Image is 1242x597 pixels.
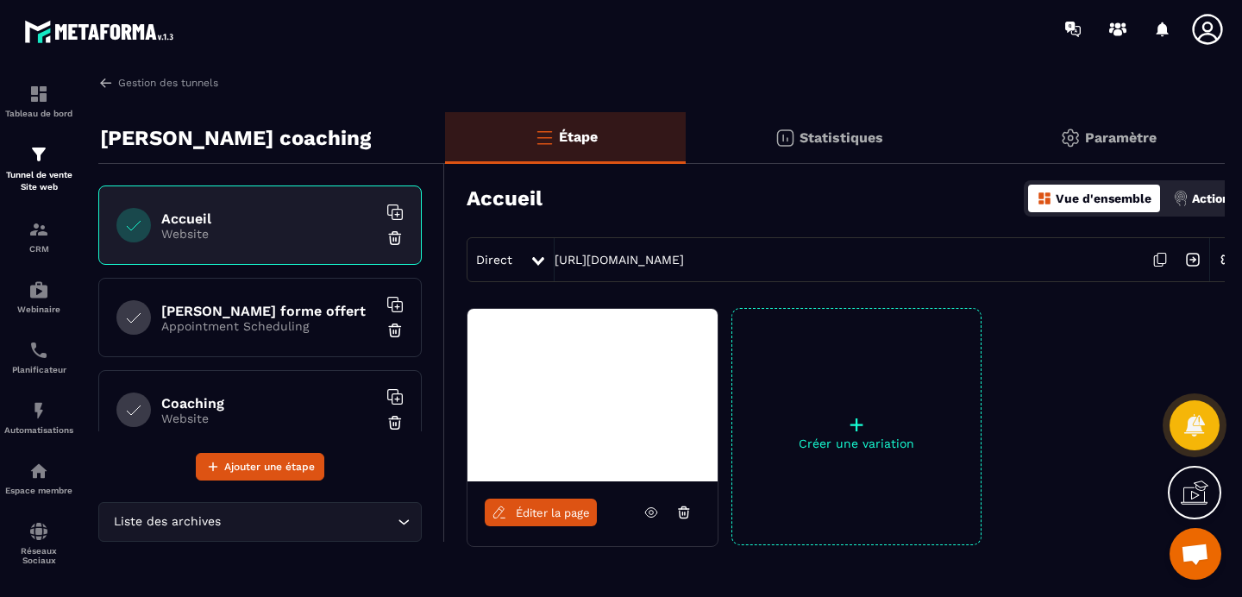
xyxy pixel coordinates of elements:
[196,453,324,481] button: Ajouter une étape
[4,546,73,565] p: Réseaux Sociaux
[28,521,49,542] img: social-network
[28,340,49,361] img: scheduler
[28,84,49,104] img: formation
[4,109,73,118] p: Tableau de bord
[98,502,422,542] div: Search for option
[386,229,404,247] img: trash
[100,121,371,155] p: [PERSON_NAME] coaching
[467,309,521,325] img: image
[476,253,512,267] span: Direct
[555,253,684,267] a: [URL][DOMAIN_NAME]
[4,71,73,131] a: formationformationTableau de bord
[4,244,73,254] p: CRM
[4,508,73,578] a: social-networksocial-networkRéseaux Sociaux
[1170,528,1221,580] div: Ouvrir le chat
[4,267,73,327] a: automationsautomationsWebinaire
[98,75,114,91] img: arrow
[24,16,179,47] img: logo
[110,512,224,531] span: Liste des archives
[775,128,795,148] img: stats.20deebd0.svg
[98,75,218,91] a: Gestion des tunnels
[4,486,73,495] p: Espace membre
[534,127,555,148] img: bars-o.4a397970.svg
[4,305,73,314] p: Webinaire
[800,129,883,146] p: Statistiques
[4,387,73,448] a: automationsautomationsAutomatisations
[1192,192,1236,205] p: Actions
[28,219,49,240] img: formation
[1085,129,1157,146] p: Paramètre
[1176,243,1209,276] img: arrow-next.bcc2205e.svg
[28,144,49,165] img: formation
[516,506,590,519] span: Éditer la page
[4,365,73,374] p: Planificateur
[161,227,377,241] p: Website
[386,322,404,339] img: trash
[28,400,49,421] img: automations
[161,395,377,412] h6: Coaching
[386,414,404,431] img: trash
[1037,191,1052,206] img: dashboard-orange.40269519.svg
[224,458,315,475] span: Ajouter une étape
[485,499,597,526] a: Éditer la page
[1056,192,1151,205] p: Vue d'ensemble
[28,280,49,300] img: automations
[732,437,981,450] p: Créer une variation
[1060,128,1081,148] img: setting-gr.5f69749f.svg
[224,512,393,531] input: Search for option
[161,303,377,319] h6: [PERSON_NAME] forme offert
[161,412,377,425] p: Website
[4,169,73,193] p: Tunnel de vente Site web
[559,129,598,145] p: Étape
[467,186,543,211] h3: Accueil
[1173,191,1189,206] img: actions.d6e523a2.png
[161,319,377,333] p: Appointment Scheduling
[4,425,73,435] p: Automatisations
[4,448,73,508] a: automationsautomationsEspace membre
[4,327,73,387] a: schedulerschedulerPlanificateur
[4,131,73,206] a: formationformationTunnel de vente Site web
[161,211,377,227] h6: Accueil
[732,412,981,437] p: +
[28,461,49,481] img: automations
[4,206,73,267] a: formationformationCRM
